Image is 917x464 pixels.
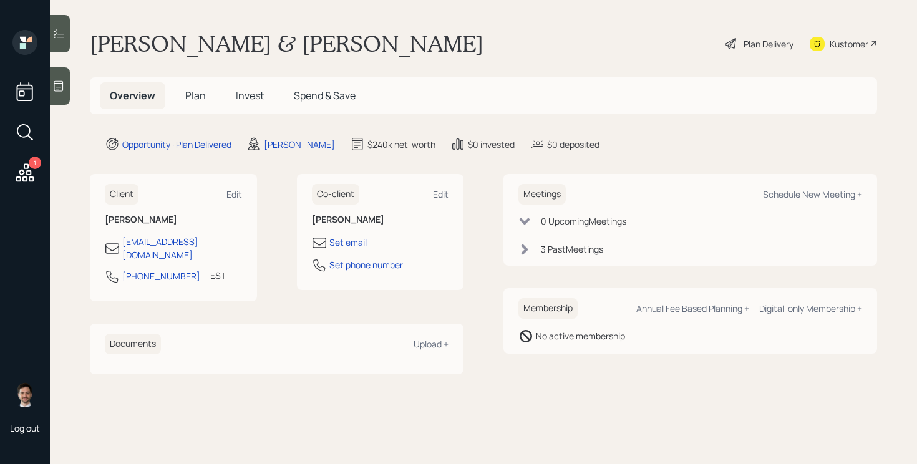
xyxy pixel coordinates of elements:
div: Log out [10,422,40,434]
div: $240k net-worth [367,138,435,151]
div: 3 Past Meeting s [541,243,603,256]
div: 1 [29,157,41,169]
div: Upload + [414,338,449,350]
div: [PHONE_NUMBER] [122,269,200,283]
div: Edit [226,188,242,200]
span: Spend & Save [294,89,356,102]
h6: Client [105,184,138,205]
span: Invest [236,89,264,102]
span: Overview [110,89,155,102]
div: EST [210,269,226,282]
h6: Meetings [518,184,566,205]
div: Digital-only Membership + [759,302,862,314]
h6: Co-client [312,184,359,205]
div: Annual Fee Based Planning + [636,302,749,314]
div: Set phone number [329,258,403,271]
div: [EMAIL_ADDRESS][DOMAIN_NAME] [122,235,242,261]
h6: Membership [518,298,578,319]
h1: [PERSON_NAME] & [PERSON_NAME] [90,30,483,57]
div: $0 deposited [547,138,599,151]
div: [PERSON_NAME] [264,138,335,151]
div: Plan Delivery [744,37,793,51]
div: Edit [433,188,449,200]
div: $0 invested [468,138,515,151]
div: No active membership [536,329,625,342]
div: Schedule New Meeting + [763,188,862,200]
span: Plan [185,89,206,102]
div: 0 Upcoming Meeting s [541,215,626,228]
div: Opportunity · Plan Delivered [122,138,231,151]
div: Kustomer [830,37,868,51]
h6: [PERSON_NAME] [312,215,449,225]
div: Set email [329,236,367,249]
h6: Documents [105,334,161,354]
img: jonah-coleman-headshot.png [12,382,37,407]
h6: [PERSON_NAME] [105,215,242,225]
